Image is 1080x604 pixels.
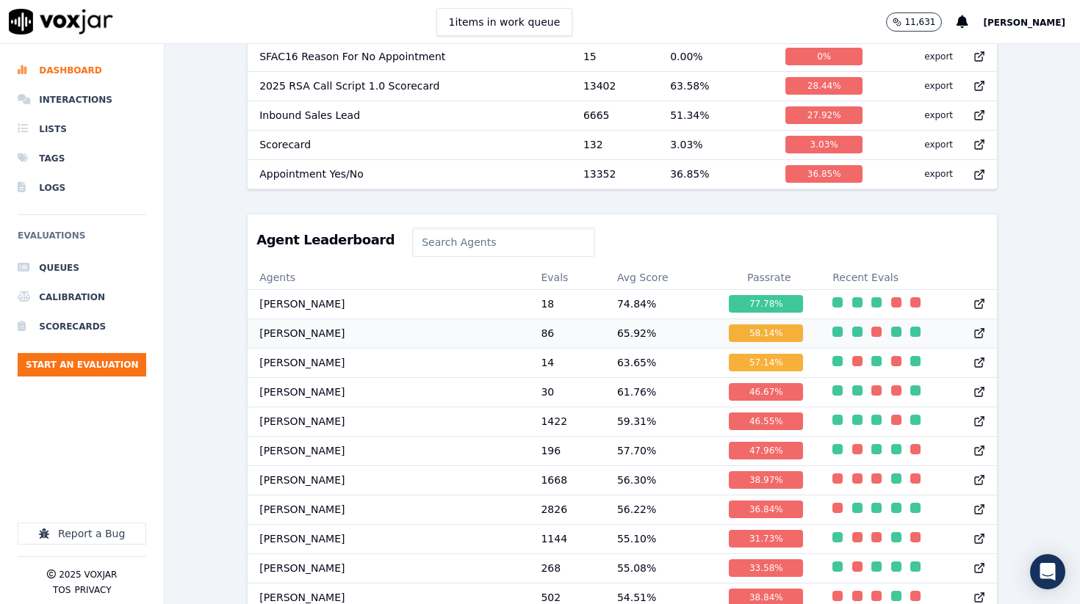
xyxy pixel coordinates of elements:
[572,42,658,71] td: 15
[912,45,965,68] button: export
[658,42,774,71] td: 0.00 %
[729,530,803,547] div: 31.73 %
[248,130,572,159] td: Scorecard
[248,553,529,583] td: [PERSON_NAME]
[729,471,803,489] div: 38.97 %
[658,71,774,101] td: 63.58 %
[18,253,146,283] a: Queues
[529,524,605,553] td: 1144
[785,48,863,65] div: 0 %
[572,130,658,159] td: 132
[248,495,529,524] td: [PERSON_NAME]
[729,412,803,430] div: 46.55 %
[785,77,863,95] div: 28.44 %
[18,523,146,545] button: Report a Bug
[658,159,774,189] td: 36.85 %
[605,436,718,465] td: 57.70 %
[605,377,718,407] td: 61.76 %
[729,324,803,342] div: 58.14 %
[18,173,146,203] a: Logs
[18,114,146,144] a: Lists
[248,377,529,407] td: [PERSON_NAME]
[248,42,572,71] td: SFAC16 Reason For No Appointment
[248,159,572,189] td: Appointment Yes/No
[605,289,718,319] td: 74.84 %
[18,283,146,312] a: Calibration
[717,266,821,289] th: Passrate
[59,569,117,581] p: 2025 Voxjar
[658,130,774,159] td: 3.03 %
[983,18,1065,28] span: [PERSON_NAME]
[605,524,718,553] td: 55.10 %
[248,71,572,101] td: 2025 RSA Call Script 1.0 Scorecard
[983,13,1080,31] button: [PERSON_NAME]
[529,348,605,377] td: 14
[729,559,803,577] div: 33.58 %
[248,319,529,348] td: [PERSON_NAME]
[729,354,803,371] div: 57.14 %
[248,289,529,319] td: [PERSON_NAME]
[886,12,957,32] button: 11,631
[572,159,658,189] td: 13352
[605,266,718,289] th: Avg Score
[785,106,863,124] div: 27.92 %
[9,9,113,34] img: voxjar logo
[529,436,605,465] td: 196
[658,101,774,130] td: 51.34 %
[729,442,803,459] div: 47.96 %
[18,56,146,85] a: Dashboard
[729,501,803,518] div: 36.84 %
[605,553,718,583] td: 55.08 %
[1030,554,1065,589] div: Open Intercom Messenger
[248,524,529,553] td: [PERSON_NAME]
[605,319,718,348] td: 65.92 %
[248,348,529,377] td: [PERSON_NAME]
[886,12,942,32] button: 11,631
[529,495,605,524] td: 2826
[529,407,605,436] td: 1422
[605,495,718,524] td: 56.22 %
[572,71,658,101] td: 13402
[605,348,718,377] td: 63.65 %
[821,266,997,289] th: Recent Evals
[248,407,529,436] td: [PERSON_NAME]
[912,133,965,156] button: export
[412,228,595,257] input: Search Agents
[785,136,863,153] div: 3.03 %
[18,312,146,341] a: Scorecards
[912,103,965,127] button: export
[785,165,863,183] div: 36.85 %
[436,8,573,36] button: 1items in work queue
[529,377,605,407] td: 30
[53,584,71,596] button: TOS
[529,465,605,495] td: 1668
[729,295,803,313] div: 77.78 %
[18,227,146,253] h6: Evaluations
[18,85,146,114] a: Interactions
[248,465,529,495] td: [PERSON_NAME]
[904,16,935,28] p: 11,631
[248,436,529,465] td: [PERSON_NAME]
[529,266,605,289] th: Evals
[18,353,146,376] button: Start an Evaluation
[605,407,718,436] td: 59.31 %
[529,319,605,348] td: 86
[256,233,395,247] h3: Agent Leaderboard
[912,162,965,186] button: export
[529,553,605,583] td: 268
[74,584,111,596] button: Privacy
[572,101,658,130] td: 6665
[605,465,718,495] td: 56.30 %
[248,266,529,289] th: Agents
[18,144,146,173] a: Tags
[248,101,572,130] td: Inbound Sales Lead
[912,74,965,98] button: export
